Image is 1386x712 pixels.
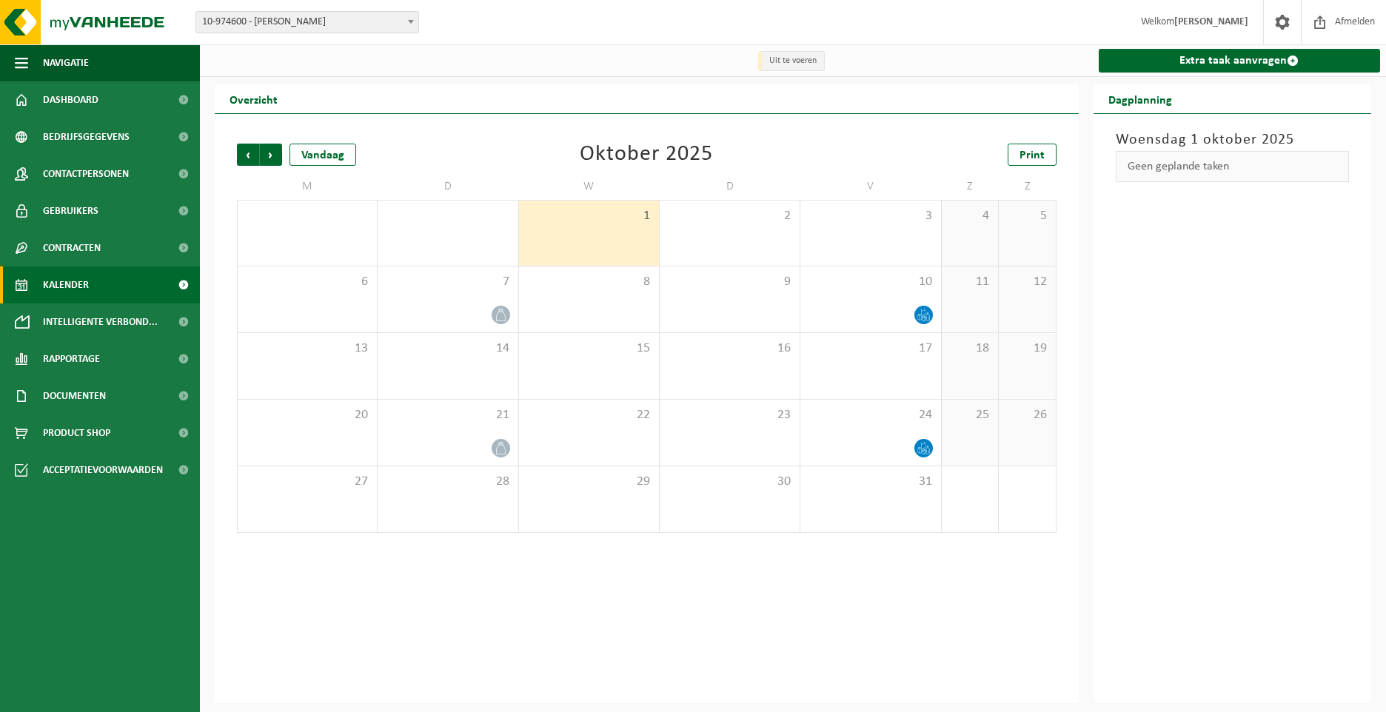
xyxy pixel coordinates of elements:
span: Bedrijfsgegevens [43,118,130,155]
h2: Overzicht [215,84,292,113]
span: Kalender [43,266,89,303]
span: 8 [526,274,652,290]
span: 24 [808,407,933,423]
span: 23 [667,407,792,423]
span: 25 [949,407,991,423]
span: 3 [808,208,933,224]
h3: Woensdag 1 oktober 2025 [1116,129,1350,151]
span: 29 [526,474,652,490]
span: 19 [1006,340,1048,357]
li: Uit te voeren [758,51,825,71]
span: Gebruikers [43,192,98,229]
span: 10-974600 - VANHOUTTE, JONATHAN - WERVIK [195,11,419,33]
td: V [800,173,941,200]
span: 20 [245,407,369,423]
span: Volgende [260,144,282,166]
span: 9 [667,274,792,290]
span: 1 [526,208,652,224]
span: Product Shop [43,414,110,451]
span: 18 [949,340,991,357]
h2: Dagplanning [1094,84,1187,113]
span: 10-974600 - VANHOUTTE, JONATHAN - WERVIK [196,12,418,33]
span: 5 [1006,208,1048,224]
td: Z [999,173,1056,200]
div: Vandaag [289,144,356,166]
span: Contactpersonen [43,155,129,192]
span: 12 [1006,274,1048,290]
a: Print [1008,144,1057,166]
div: Oktober 2025 [580,144,713,166]
td: D [660,173,800,200]
span: 21 [385,407,510,423]
span: Intelligente verbond... [43,303,158,340]
span: 7 [385,274,510,290]
span: Print [1020,150,1045,161]
span: Rapportage [43,340,100,377]
span: 27 [245,474,369,490]
div: Geen geplande taken [1116,151,1350,182]
span: Dashboard [43,81,98,118]
td: M [237,173,378,200]
span: Documenten [43,377,106,414]
span: 6 [245,274,369,290]
span: 17 [808,340,933,357]
span: 2 [667,208,792,224]
span: 10 [808,274,933,290]
span: 31 [808,474,933,490]
span: 30 [667,474,792,490]
span: 28 [385,474,510,490]
span: Contracten [43,229,101,266]
span: 16 [667,340,792,357]
span: Vorige [237,144,259,166]
span: 14 [385,340,510,357]
td: Z [942,173,999,200]
span: 4 [949,208,991,224]
span: Acceptatievoorwaarden [43,451,163,488]
span: 22 [526,407,652,423]
a: Extra taak aanvragen [1099,49,1381,73]
span: 13 [245,340,369,357]
span: 15 [526,340,652,357]
td: D [378,173,518,200]
td: W [519,173,660,200]
strong: [PERSON_NAME] [1174,16,1248,27]
span: Navigatie [43,44,89,81]
span: 26 [1006,407,1048,423]
span: 11 [949,274,991,290]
